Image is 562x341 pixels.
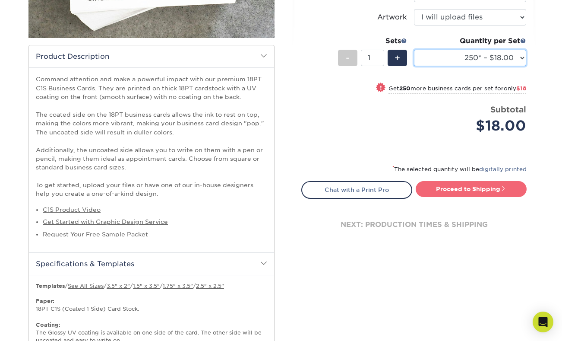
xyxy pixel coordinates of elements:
[392,166,527,172] small: The selected quantity will be
[29,45,274,67] h2: Product Description
[395,51,400,64] span: +
[301,199,527,251] div: next: production times & shipping
[43,231,148,238] a: Request Your Free Sample Packet
[377,12,407,22] div: Artwork
[479,166,527,172] a: digitally printed
[36,282,267,290] p: / / / / /
[36,298,54,304] strong: Paper:
[36,283,65,289] b: Templates
[416,181,527,197] a: Proceed to Shipping
[107,283,130,289] a: 3.5" x 2"
[196,283,224,289] a: 2.5" x 2.5"
[533,312,553,332] div: Open Intercom Messenger
[133,283,160,289] a: 1.5" x 3.5"
[338,36,407,46] div: Sets
[36,75,267,198] p: Command attention and make a powerful impact with our premium 18PT C1S Business Cards. They are p...
[163,283,193,289] a: 1.75" x 3.5"
[516,85,526,92] span: $18
[68,283,104,289] a: See All Sizes
[43,206,101,213] a: C1S Product Video
[490,105,526,114] strong: Subtotal
[420,115,526,136] div: $18.00
[346,51,350,64] span: -
[380,83,382,92] span: !
[399,85,410,92] strong: 250
[2,315,73,338] iframe: Google Customer Reviews
[29,252,274,275] h2: Specifications & Templates
[43,218,168,225] a: Get Started with Graphic Design Service
[388,85,526,94] small: Get more business cards per set for
[301,181,412,198] a: Chat with a Print Pro
[504,85,526,92] span: only
[414,36,526,46] div: Quantity per Set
